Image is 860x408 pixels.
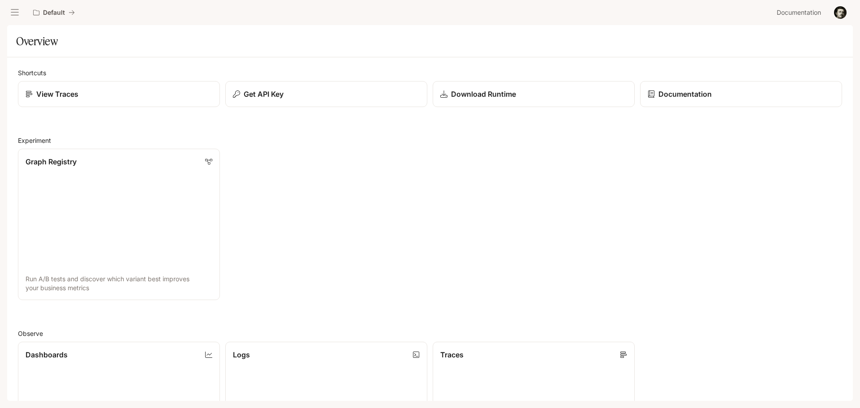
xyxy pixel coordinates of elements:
[440,349,464,360] p: Traces
[18,329,842,338] h2: Observe
[834,6,847,19] img: User avatar
[18,136,842,145] h2: Experiment
[773,4,828,21] a: Documentation
[36,89,78,99] p: View Traces
[26,349,68,360] p: Dashboards
[18,149,220,300] a: Graph RegistryRun A/B tests and discover which variant best improves your business metrics
[7,4,23,21] button: open drawer
[43,9,65,17] p: Default
[18,68,842,77] h2: Shortcuts
[16,32,58,50] h1: Overview
[658,89,712,99] p: Documentation
[451,89,516,99] p: Download Runtime
[26,156,77,167] p: Graph Registry
[777,7,821,18] span: Documentation
[29,4,79,21] button: All workspaces
[640,81,842,107] a: Documentation
[831,4,849,21] button: User avatar
[225,81,427,107] button: Get API Key
[18,81,220,107] a: View Traces
[244,89,284,99] p: Get API Key
[26,275,212,292] p: Run A/B tests and discover which variant best improves your business metrics
[433,81,635,107] a: Download Runtime
[233,349,250,360] p: Logs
